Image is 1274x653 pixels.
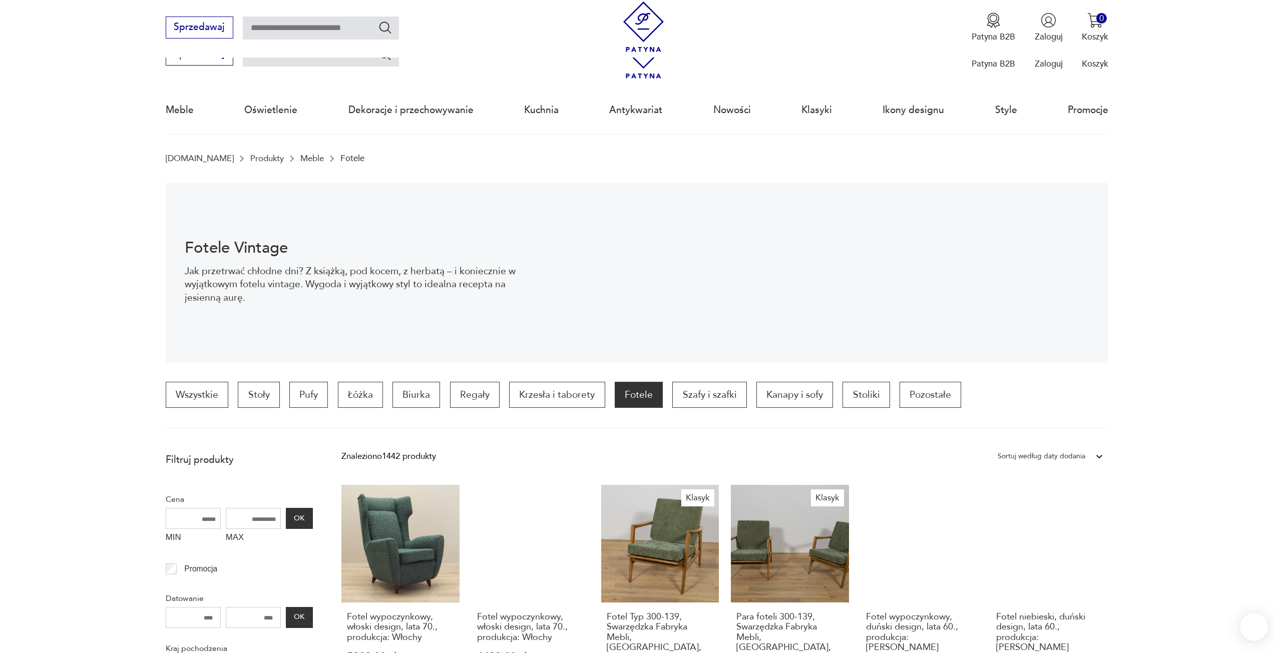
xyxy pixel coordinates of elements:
button: Patyna B2B [972,13,1015,43]
label: MIN [166,529,221,548]
a: Kuchnia [524,87,559,133]
h3: Fotel wypoczynkowy, włoski design, lata 70., produkcja: Włochy [477,612,584,642]
img: Ikonka użytkownika [1041,13,1056,28]
button: Zaloguj [1035,13,1063,43]
a: Regały [450,382,500,408]
img: Ikona medalu [986,13,1001,28]
a: Ikony designu [883,87,944,133]
a: [DOMAIN_NAME] [166,154,234,163]
p: Patyna B2B [972,58,1015,70]
img: Patyna - sklep z meblami i dekoracjami vintage [618,2,669,52]
a: Dekoracje i przechowywanie [348,87,474,133]
label: MAX [226,529,281,548]
img: Ikona koszyka [1087,13,1103,28]
a: Pufy [289,382,328,408]
h1: Fotele Vintage [185,241,524,255]
a: Nowości [713,87,751,133]
a: Meble [300,154,324,163]
div: 0 [1096,13,1107,24]
p: Promocja [184,562,217,575]
img: 9275102764de9360b0b1aa4293741aa9.jpg [543,183,1108,363]
a: Łóżka [338,382,383,408]
a: Biurka [392,382,440,408]
a: Klasyki [801,87,832,133]
p: Cena [166,493,313,506]
h3: Fotel niebieski, duński design, lata 60., produkcja: [PERSON_NAME] [996,612,1103,653]
p: Fotele [340,154,364,163]
iframe: Smartsupp widget button [1240,613,1268,641]
button: OK [286,508,313,529]
a: Fotele [615,382,663,408]
button: Sprzedawaj [166,17,233,39]
a: Pozostałe [900,382,961,408]
a: Wszystkie [166,382,228,408]
a: Sprzedawaj [166,24,233,32]
p: Koszyk [1082,58,1108,70]
button: Szukaj [378,47,392,62]
h3: Fotel wypoczynkowy, duński design, lata 60., produkcja: [PERSON_NAME] [866,612,973,653]
a: Meble [166,87,194,133]
p: Zaloguj [1035,31,1063,43]
p: Koszyk [1082,31,1108,43]
button: OK [286,607,313,628]
a: Kanapy i sofy [756,382,833,408]
a: Oświetlenie [244,87,297,133]
a: Ikona medaluPatyna B2B [972,13,1015,43]
a: Stoły [238,382,279,408]
p: Jak przetrwać chłodne dni? Z książką, pod kocem, z herbatą – i koniecznie w wyjątkowym fotelu vin... [185,265,524,304]
p: Datowanie [166,592,313,605]
a: Stoliki [842,382,890,408]
p: Filtruj produkty [166,453,313,466]
a: Antykwariat [609,87,662,133]
a: Krzesła i taborety [509,382,605,408]
a: Szafy i szafki [672,382,746,408]
div: Sortuj według daty dodania [998,450,1085,463]
a: Produkty [250,154,284,163]
p: Zaloguj [1035,58,1063,70]
div: Znaleziono 1442 produkty [341,450,436,463]
a: Sprzedawaj [166,51,233,59]
button: Szukaj [378,20,392,35]
button: 0Koszyk [1082,13,1108,43]
a: Style [995,87,1017,133]
p: Patyna B2B [972,31,1015,43]
a: Promocje [1068,87,1108,133]
h3: Fotel wypoczynkowy, włoski design, lata 70., produkcja: Włochy [347,612,454,642]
